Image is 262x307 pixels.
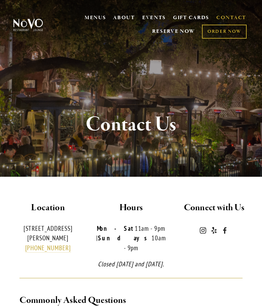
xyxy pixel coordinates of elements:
a: Novo Restaurant and Lounge [221,227,228,234]
a: MENUS [85,14,106,21]
strong: Contact Us [86,111,176,137]
p: [STREET_ADDRESS][PERSON_NAME] [12,224,84,253]
a: GIFT CARDS [173,12,209,25]
strong: Sundays [98,234,152,242]
img: Novo Restaurant &amp; Lounge [12,18,44,31]
a: Instagram [200,227,206,234]
a: ABOUT [113,14,135,21]
a: CONTACT [216,12,246,25]
a: Yelp [210,227,217,234]
strong: Mon-Sat [97,224,135,232]
a: EVENTS [142,14,166,21]
p: 11am - 9pm | 10am - 9pm [95,224,166,253]
a: [PHONE_NUMBER] [25,244,71,253]
a: RESERVE NOW [152,25,195,38]
em: Closed [DATE] and [DATE]. [98,260,164,268]
h2: Connect with Us [178,201,250,215]
h2: Hours [95,201,166,215]
h2: Location [12,201,84,215]
a: ORDER NOW [202,25,247,39]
